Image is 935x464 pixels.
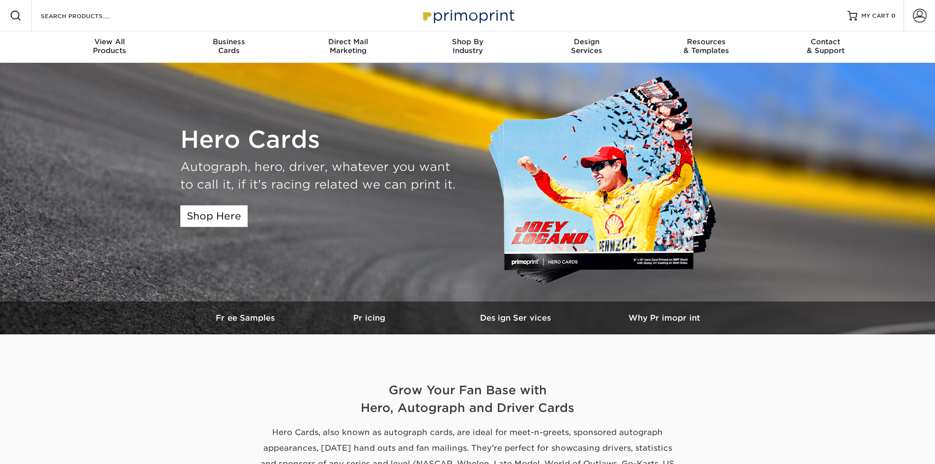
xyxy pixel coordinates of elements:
span: Resources [647,37,766,46]
h3: Why Primoprint [591,313,738,323]
a: Design Services [443,301,591,334]
input: SEARCH PRODUCTS..... [40,10,136,22]
div: Services [527,37,647,55]
a: Direct MailMarketing [288,31,408,63]
span: Contact [766,37,885,46]
div: Products [50,37,170,55]
div: Autograph, hero, driver, whatever you want to call it, if it's racing related we can print it. [180,158,460,193]
a: BusinessCards [169,31,288,63]
h3: Pricing [296,313,443,323]
h3: Free Samples [198,313,296,323]
a: Contact& Support [766,31,885,63]
div: Marketing [288,37,408,55]
a: Shop Here [180,205,248,227]
div: & Templates [647,37,766,55]
h2: Grow Your Fan Base with Hero, Autograph and Driver Cards [180,382,755,417]
a: Pricing [296,301,443,334]
a: Resources& Templates [647,31,766,63]
img: Custom Hero Cards [487,75,728,290]
a: View AllProducts [50,31,170,63]
span: 0 [891,12,896,19]
h3: Design Services [443,313,591,323]
span: Design [527,37,647,46]
a: Free Samples [198,301,296,334]
span: View All [50,37,170,46]
img: Primoprint [419,5,517,26]
div: Cards [169,37,288,55]
div: Industry [408,37,527,55]
h1: Hero Cards [180,126,460,154]
a: DesignServices [527,31,647,63]
span: Business [169,37,288,46]
div: & Support [766,37,885,55]
span: Shop By [408,37,527,46]
span: Direct Mail [288,37,408,46]
a: Why Primoprint [591,301,738,334]
span: MY CART [861,12,889,20]
a: Shop ByIndustry [408,31,527,63]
